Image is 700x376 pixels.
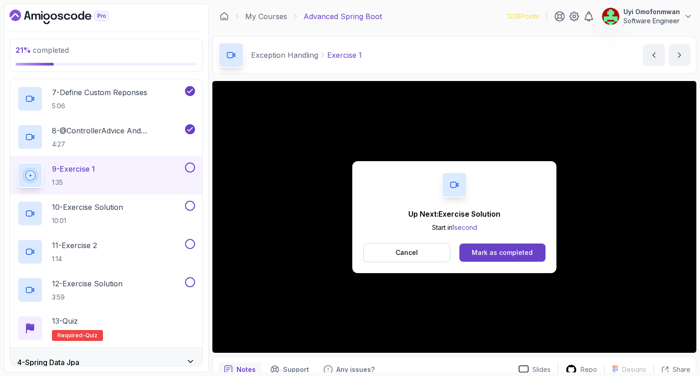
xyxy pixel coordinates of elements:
span: 1 second [452,224,477,231]
button: Mark as completed [459,244,546,262]
a: Dashboard [10,10,130,24]
span: 21 % [15,46,31,55]
p: 13 - Quiz [52,315,78,326]
p: Cancel [396,248,418,257]
p: Slides [532,365,551,374]
p: 10 - Exercise Solution [52,202,123,213]
p: 12 - Exercise Solution [52,278,123,289]
a: My Courses [245,11,287,22]
span: Required- [57,332,85,339]
p: 8 - @ControllerAdvice And @ExceptionHandler [52,125,183,136]
p: 1238 Points [507,12,539,21]
iframe: 10 - Exercsise 1 [212,81,696,353]
p: Up Next: Exercise Solution [408,208,500,219]
p: Software Engineer [623,16,680,25]
p: Uyi Omofonmwan [623,7,680,16]
span: quiz [85,332,98,339]
button: 8-@ControllerAdvice And @ExceptionHandler4:27 [17,124,195,150]
p: 5:06 [52,102,147,111]
button: user profile imageUyi OmofonmwanSoftware Engineer [602,7,693,25]
button: 10-Exercise Solution10:01 [17,201,195,226]
p: Repo [581,365,597,374]
p: 1:14 [52,254,97,264]
p: Share [673,365,690,374]
p: 11 - Exercise 2 [52,240,97,251]
button: 12-Exercise Solution3:59 [17,277,195,303]
h3: 4 - Spring Data Jpa [17,357,79,368]
button: 7-Define Custom Reponses5:06 [17,86,195,112]
p: 1:35 [52,178,95,187]
button: previous content [643,44,665,66]
p: 10:01 [52,216,123,225]
p: Exception Handling [251,50,318,61]
button: 11-Exercise 21:14 [17,239,195,264]
p: Start in [408,223,500,232]
button: 9-Exercise 11:35 [17,163,195,188]
p: Designs [622,365,646,374]
button: 13-QuizRequired-quiz [17,315,195,341]
img: user profile image [602,8,619,25]
a: Dashboard [220,12,229,21]
p: Support [283,365,309,374]
p: Advanced Spring Boot [304,11,382,22]
p: 7 - Define Custom Reponses [52,87,147,98]
p: 4:27 [52,140,183,149]
span: completed [15,46,69,55]
p: Notes [237,365,256,374]
p: Any issues? [336,365,375,374]
div: Mark as completed [472,248,533,257]
button: Share [654,365,690,374]
a: Repo [558,364,604,376]
p: Exercise 1 [327,50,362,61]
p: 9 - Exercise 1 [52,163,95,174]
button: next content [669,44,690,66]
button: Cancel [363,243,450,262]
p: 3:59 [52,293,123,302]
a: Slides [511,365,558,375]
